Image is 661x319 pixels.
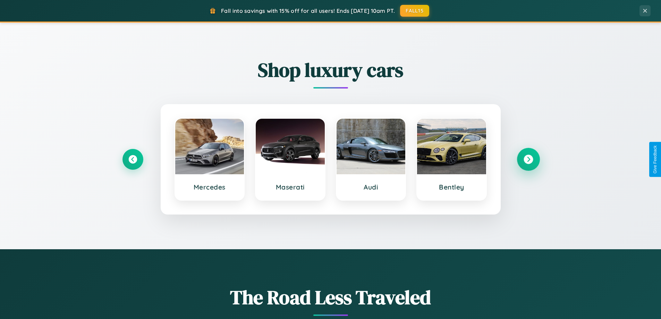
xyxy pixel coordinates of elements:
[122,284,539,311] h1: The Road Less Traveled
[653,145,658,174] div: Give Feedback
[263,183,318,191] h3: Maserati
[221,7,395,14] span: Fall into savings with 15% off for all users! Ends [DATE] 10am PT.
[344,183,399,191] h3: Audi
[424,183,479,191] h3: Bentley
[182,183,237,191] h3: Mercedes
[122,57,539,83] h2: Shop luxury cars
[400,5,429,17] button: FALL15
